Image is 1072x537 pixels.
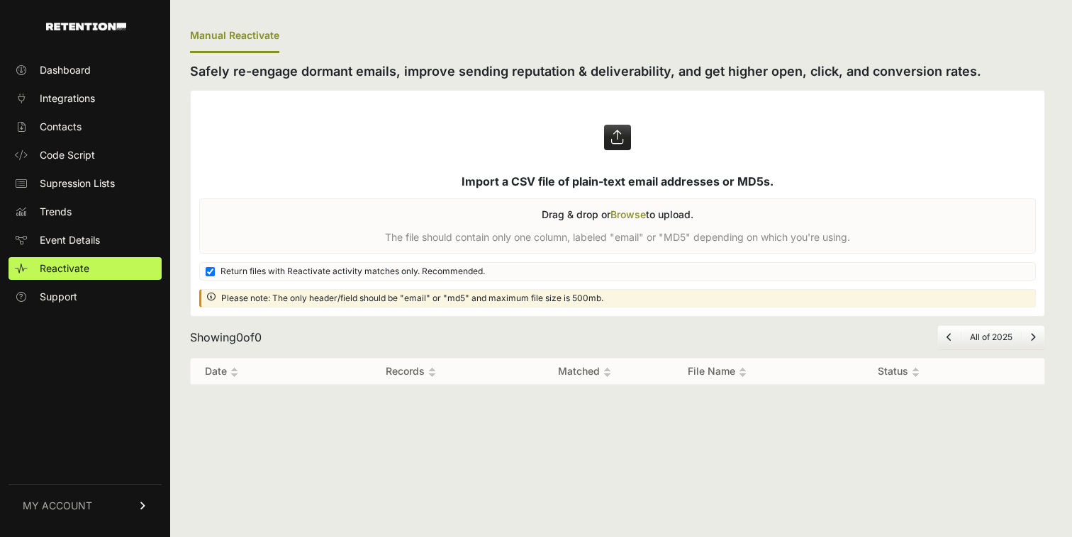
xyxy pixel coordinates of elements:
[9,484,162,527] a: MY ACCOUNT
[325,358,496,385] th: Records
[190,329,262,346] div: Showing of
[9,229,162,251] a: Event Details
[739,367,747,378] img: no_sort-eaf950dc5ab64cae54d48a5578032e96f70b2ecb7d747501f34c8f2db400fb66.gif
[190,20,279,53] div: Manual Reactivate
[40,176,115,191] span: Supression Lists
[9,59,162,81] a: Dashboard
[9,87,162,110] a: Integrations
[190,62,1045,81] h2: Safely re-engage dormant emails, improve sending reputation & deliverability, and get higher open...
[40,148,95,162] span: Code Script
[236,330,243,344] span: 0
[40,63,91,77] span: Dashboard
[428,367,436,378] img: no_sort-eaf950dc5ab64cae54d48a5578032e96f70b2ecb7d747501f34c8f2db400fb66.gif
[937,325,1045,349] nav: Page navigation
[206,267,215,276] input: Return files with Reactivate activity matches only. Recommended.
[1030,332,1036,342] a: Next
[255,330,262,344] span: 0
[674,358,864,385] th: File Name
[603,367,611,378] img: no_sort-eaf950dc5ab64cae54d48a5578032e96f70b2ecb7d747501f34c8f2db400fb66.gif
[947,332,952,342] a: Previous
[40,261,89,276] span: Reactivate
[9,200,162,223] a: Trends
[23,499,92,513] span: MY ACCOUNT
[230,367,238,378] img: no_sort-eaf950dc5ab64cae54d48a5578032e96f70b2ecb7d747501f34c8f2db400fb66.gif
[40,205,72,219] span: Trends
[40,91,95,106] span: Integrations
[191,358,325,385] th: Date
[864,358,1016,385] th: Status
[9,257,162,280] a: Reactivate
[9,144,162,166] a: Code Script
[220,266,485,277] span: Return files with Reactivate activity matches only. Recommended.
[9,172,162,195] a: Supression Lists
[912,367,920,378] img: no_sort-eaf950dc5ab64cae54d48a5578032e96f70b2ecb7d747501f34c8f2db400fb66.gif
[40,233,100,247] span: Event Details
[40,120,82,134] span: Contacts
[496,358,674,385] th: Matched
[9,286,162,308] a: Support
[9,115,162,138] a: Contacts
[40,290,77,304] span: Support
[961,332,1021,343] li: All of 2025
[46,23,126,30] img: Retention.com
